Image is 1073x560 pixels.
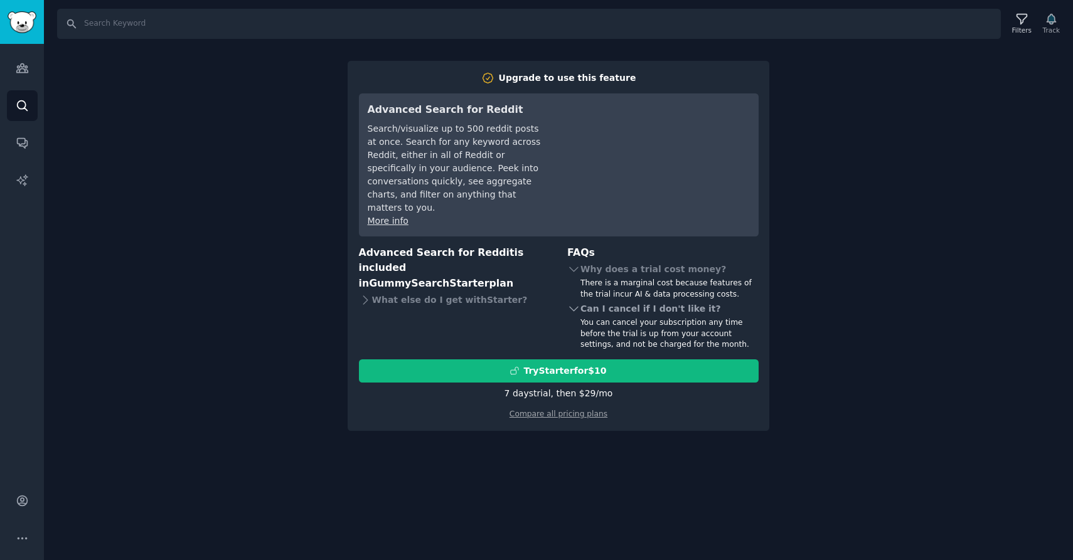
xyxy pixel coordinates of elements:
input: Search Keyword [57,9,1001,39]
div: Upgrade to use this feature [499,71,636,85]
div: Filters [1012,26,1032,34]
a: More info [368,216,408,226]
h3: Advanced Search for Reddit is included in plan [359,245,550,292]
div: What else do I get with Starter ? [359,291,550,309]
div: You can cancel your subscription any time before the trial is up from your account settings, and ... [580,317,759,351]
h3: FAQs [567,245,759,261]
h3: Advanced Search for Reddit [368,102,544,118]
a: Compare all pricing plans [510,409,607,418]
div: Why does a trial cost money? [567,260,759,278]
img: GummySearch logo [8,11,36,33]
span: GummySearch Starter [369,277,489,289]
iframe: YouTube video player [562,102,750,196]
button: TryStarterfor$10 [359,359,759,383]
div: There is a marginal cost because features of the trial incur AI & data processing costs. [580,278,759,300]
div: Search/visualize up to 500 reddit posts at once. Search for any keyword across Reddit, either in ... [368,122,544,214]
div: Can I cancel if I don't like it? [567,300,759,317]
div: 7 days trial, then $ 29 /mo [504,387,613,400]
div: Try Starter for $10 [523,364,606,378]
